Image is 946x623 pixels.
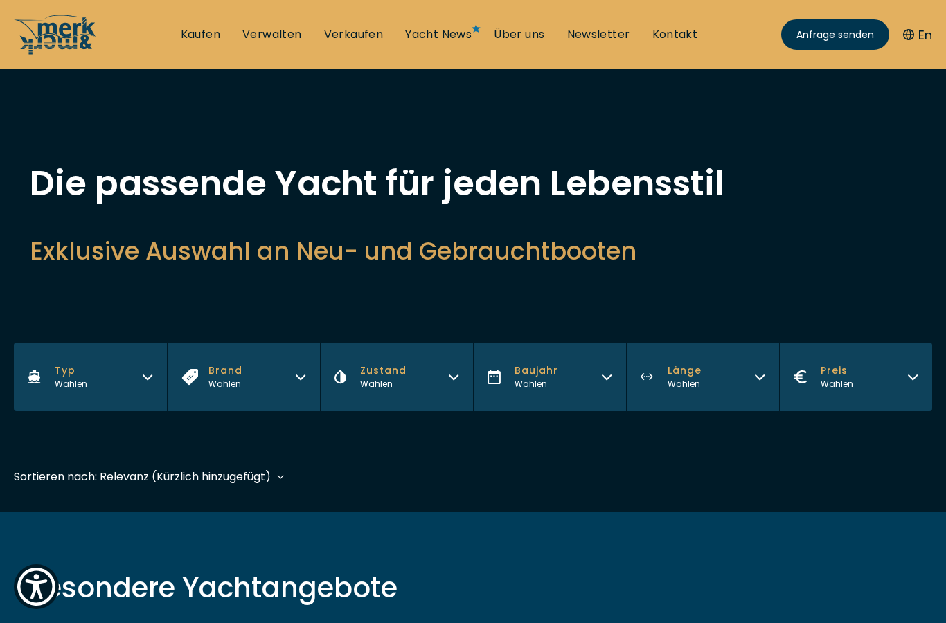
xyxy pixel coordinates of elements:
span: Zustand [360,363,407,378]
div: Wählen [515,378,558,390]
a: Kaufen [181,27,220,42]
div: Wählen [821,378,853,390]
div: Wählen [668,378,702,390]
div: Wählen [360,378,407,390]
div: Wählen [208,378,242,390]
a: Über uns [494,27,544,42]
h1: Die passende Yacht für jeden Lebensstil [30,166,916,201]
button: TypWählen [14,343,167,411]
a: Kontakt [652,27,698,42]
button: BaujahrWählen [473,343,626,411]
span: Typ [55,363,87,378]
button: ZustandWählen [320,343,473,411]
button: BrandWählen [167,343,320,411]
button: En [903,26,932,44]
div: Sortieren nach: Relevanz (Kürzlich hinzugefügt) [14,468,271,485]
span: Baujahr [515,363,558,378]
h2: Exklusive Auswahl an Neu- und Gebrauchtbooten [30,234,916,268]
div: Wählen [55,378,87,390]
button: Show Accessibility Preferences [14,564,59,609]
a: Verkaufen [324,27,384,42]
a: Yacht News [405,27,472,42]
a: Anfrage senden [781,19,889,50]
span: Preis [821,363,853,378]
span: Länge [668,363,702,378]
a: Verwalten [242,27,302,42]
a: Newsletter [567,27,630,42]
button: PreisWählen [779,343,932,411]
span: Anfrage senden [796,28,874,42]
button: LängeWählen [626,343,779,411]
span: Brand [208,363,242,378]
